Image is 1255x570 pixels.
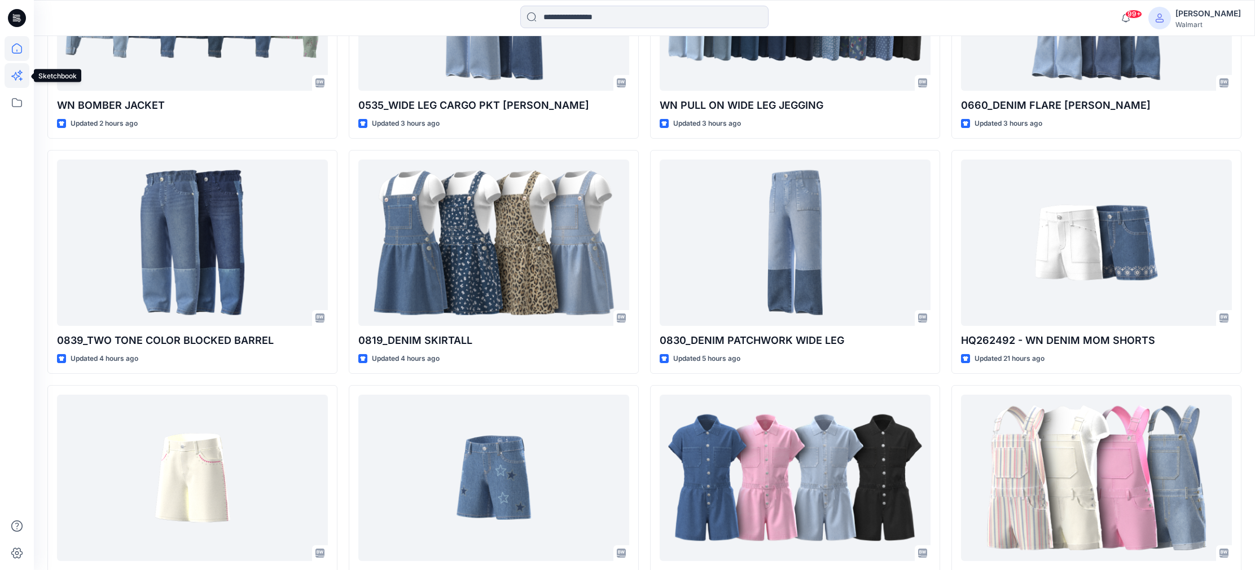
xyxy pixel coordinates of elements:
[975,353,1045,365] p: Updated 21 hours ago
[71,118,138,130] p: Updated 2 hours ago
[673,118,741,130] p: Updated 3 hours ago
[57,395,328,561] a: HQ262491 - WN BAGGY DENIM SHORTS
[358,160,629,326] a: 0819_DENIM SKIRTALL
[1175,7,1241,20] div: [PERSON_NAME]
[1175,20,1241,29] div: Walmart
[673,353,740,365] p: Updated 5 hours ago
[975,118,1042,130] p: Updated 3 hours ago
[961,333,1232,348] p: HQ262492 - WN DENIM MOM SHORTS
[1155,14,1164,23] svg: avatar
[57,333,328,348] p: 0839_TWO TONE COLOR BLOCKED BARREL
[372,353,440,365] p: Updated 4 hours ago
[358,333,629,348] p: 0819_DENIM SKIRTALL
[961,395,1232,561] a: HQ262493 - SHORTALL
[660,160,931,326] a: 0830_DENIM PATCHWORK WIDE LEG
[358,98,629,113] p: 0535_WIDE LEG CARGO PKT [PERSON_NAME]
[660,395,931,561] a: HQ262490 - WN DENIM ROMPER
[1125,10,1142,19] span: 99+
[961,160,1232,326] a: HQ262492 - WN DENIM MOM SHORTS
[660,333,931,348] p: 0830_DENIM PATCHWORK WIDE LEG
[660,98,931,113] p: WN PULL ON WIDE LEG JEGGING
[358,395,629,561] a: HQ262489 - WN BAGGY DENIM SHORTS
[71,353,138,365] p: Updated 4 hours ago
[372,118,440,130] p: Updated 3 hours ago
[57,160,328,326] a: 0839_TWO TONE COLOR BLOCKED BARREL
[961,98,1232,113] p: 0660_DENIM FLARE [PERSON_NAME]
[57,98,328,113] p: WN BOMBER JACKET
